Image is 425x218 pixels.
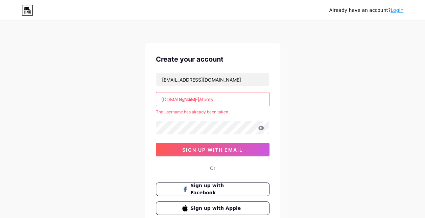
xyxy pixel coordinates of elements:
a: Login [391,7,403,13]
button: Sign up with Facebook [156,182,269,196]
input: username [156,92,269,106]
div: Create your account [156,54,269,64]
button: Sign up with Apple [156,201,269,215]
div: The username has already been taken. [156,109,269,115]
div: Already have an account? [329,7,403,14]
span: Sign up with Apple [190,205,243,212]
button: sign up with email [156,143,269,156]
span: Sign up with Facebook [190,182,243,196]
input: Email [156,73,269,86]
span: sign up with email [182,147,243,153]
div: [DOMAIN_NAME]/ [161,96,201,103]
div: Or [210,165,215,172]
